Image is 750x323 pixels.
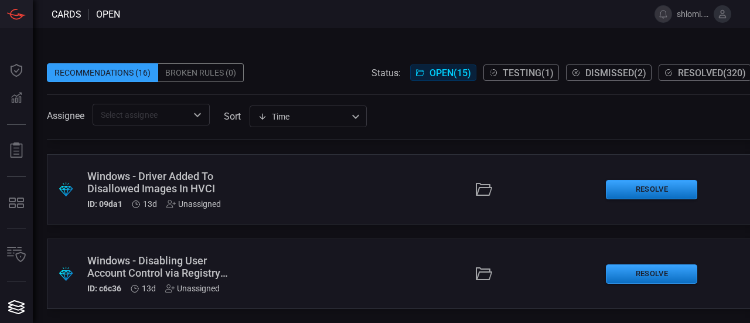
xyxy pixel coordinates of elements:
label: sort [224,111,241,122]
button: Inventory [2,241,30,269]
span: Aug 12, 2025 11:11 AM [142,284,156,293]
button: Detections [2,84,30,113]
button: MITRE - Detection Posture [2,189,30,217]
span: Assignee [47,110,84,121]
span: Cards [52,9,81,20]
button: Resolve [606,264,697,284]
div: Unassigned [166,199,221,209]
span: Dismissed ( 2 ) [585,67,646,79]
span: Resolved ( 320 ) [678,67,746,79]
div: Windows - Driver Added To Disallowed Images In HVCI [87,170,244,195]
input: Select assignee [96,107,187,122]
div: Time [258,111,348,123]
span: Status: [371,67,401,79]
div: Recommendations (16) [47,63,158,82]
button: Reports [2,137,30,165]
span: Aug 12, 2025 11:11 AM [143,199,157,209]
span: Open ( 15 ) [429,67,471,79]
h5: ID: c6c36 [87,284,121,293]
button: Resolve [606,180,697,199]
span: shlomi.dr [677,9,709,19]
div: Windows - Disabling User Account Control via Registry Modification [87,254,244,279]
h5: ID: 09da1 [87,199,122,209]
button: Cards [2,293,30,321]
span: Testing ( 1 ) [503,67,554,79]
button: Open(15) [410,64,476,81]
div: Unassigned [165,284,220,293]
div: Broken Rules (0) [158,63,244,82]
button: Dismissed(2) [566,64,652,81]
button: Testing(1) [483,64,559,81]
button: Open [189,107,206,123]
button: Dashboard [2,56,30,84]
span: open [96,9,120,20]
